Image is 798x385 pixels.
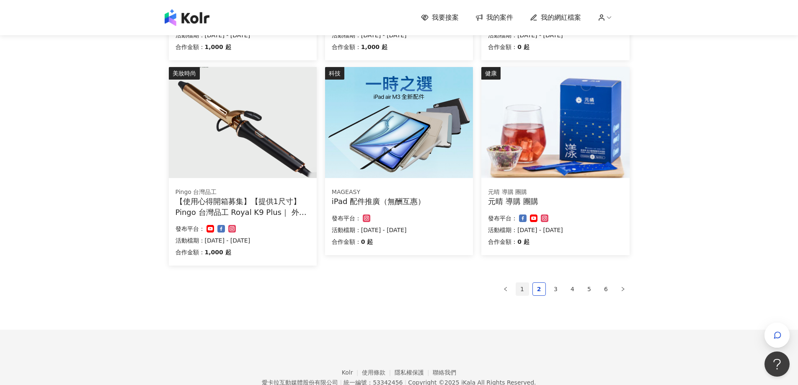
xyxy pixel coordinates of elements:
[165,9,209,26] img: logo
[517,237,529,247] p: 0 起
[488,237,517,247] p: 合作金額：
[530,13,581,22] a: 我的網紅檔案
[566,283,579,295] a: 4
[481,67,629,178] img: 漾漾神｜活力莓果康普茶沖泡粉
[620,287,625,292] span: right
[533,283,545,295] a: 2
[332,188,466,196] div: MAGEASY
[332,196,466,207] div: iPad 配件推廣（無酬互惠）
[342,369,362,376] a: Kolr
[541,13,581,22] span: 我的網紅檔案
[517,42,529,52] p: 0 起
[599,282,613,296] li: 6
[516,283,529,295] a: 1
[169,67,200,80] div: 美妝時尚
[176,224,205,234] p: 發布平台：
[600,283,612,295] a: 6
[549,282,563,296] li: 3
[205,42,231,52] p: 1,000 起
[616,282,630,296] li: Next Page
[433,369,456,376] a: 聯絡我們
[583,282,596,296] li: 5
[532,282,546,296] li: 2
[432,13,459,22] span: 我要接案
[332,225,466,235] p: 活動檔期：[DATE] - [DATE]
[764,351,790,377] iframe: Help Scout Beacon - Open
[176,196,310,217] div: 【使用心得開箱募集】【提供1尺寸】 Pingo 台灣品工 Royal K9 Plus｜ 外噴式負離子加長電棒-革命進化款
[583,283,596,295] a: 5
[362,369,395,376] a: 使用條款
[475,13,513,22] a: 我的案件
[332,237,361,247] p: 合作金額：
[503,287,508,292] span: left
[488,196,622,207] div: 元晴 導購 團購
[499,282,512,296] button: left
[325,67,473,178] img: iPad 全系列配件
[481,67,501,80] div: 健康
[516,282,529,296] li: 1
[176,42,205,52] p: 合作金額：
[488,42,517,52] p: 合作金額：
[361,237,373,247] p: 0 起
[332,213,361,223] p: 發布平台：
[205,247,231,257] p: 1,000 起
[325,67,344,80] div: 科技
[616,282,630,296] button: right
[486,13,513,22] span: 我的案件
[488,188,622,196] div: 元晴 導購 團購
[488,213,517,223] p: 發布平台：
[169,67,317,178] img: Pingo 台灣品工 Royal K9 Plus｜ 外噴式負離子加長電棒-革命進化款
[395,369,433,376] a: 隱私權保護
[176,235,310,245] p: 活動檔期：[DATE] - [DATE]
[421,13,459,22] a: 我要接案
[499,282,512,296] li: Previous Page
[176,247,205,257] p: 合作金額：
[488,225,622,235] p: 活動檔期：[DATE] - [DATE]
[176,188,310,196] div: Pingo 台灣品工
[332,42,361,52] p: 合作金額：
[550,283,562,295] a: 3
[361,42,387,52] p: 1,000 起
[566,282,579,296] li: 4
